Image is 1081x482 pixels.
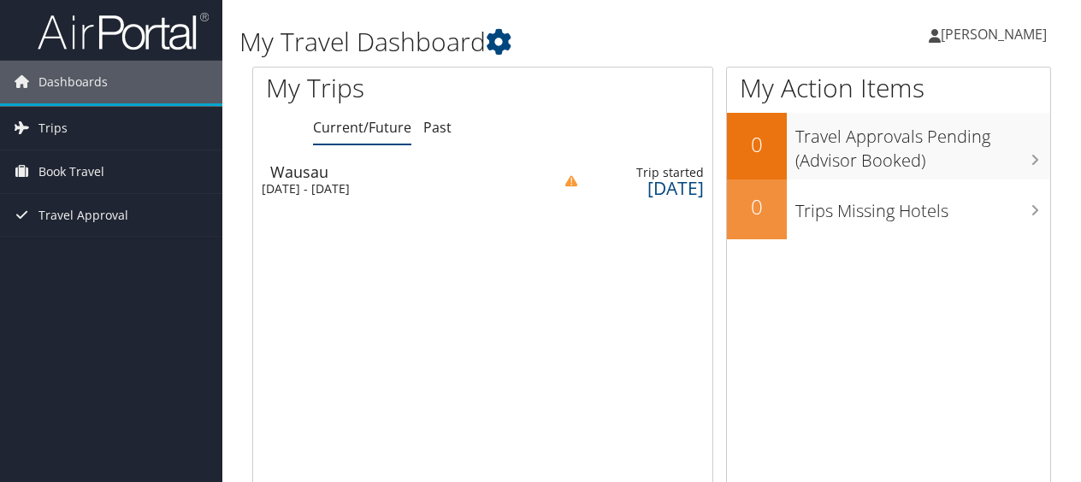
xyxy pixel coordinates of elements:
[727,113,1050,179] a: 0Travel Approvals Pending (Advisor Booked)
[38,11,209,51] img: airportal-logo.png
[262,181,526,197] div: [DATE] - [DATE]
[266,70,508,106] h1: My Trips
[941,25,1047,44] span: [PERSON_NAME]
[38,107,68,150] span: Trips
[594,165,703,180] div: Trip started
[38,61,108,103] span: Dashboards
[795,191,1050,223] h3: Trips Missing Hotels
[795,116,1050,173] h3: Travel Approvals Pending (Advisor Booked)
[929,9,1064,60] a: [PERSON_NAME]
[727,130,787,159] h2: 0
[727,70,1050,106] h1: My Action Items
[38,194,128,237] span: Travel Approval
[594,180,703,196] div: [DATE]
[270,164,535,179] div: Wausau
[239,24,789,60] h1: My Travel Dashboard
[423,118,452,137] a: Past
[727,179,1050,239] a: 0Trips Missing Hotels
[565,175,577,187] img: alert-flat-solid-caution.png
[38,150,104,193] span: Book Travel
[727,192,787,221] h2: 0
[313,118,411,137] a: Current/Future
